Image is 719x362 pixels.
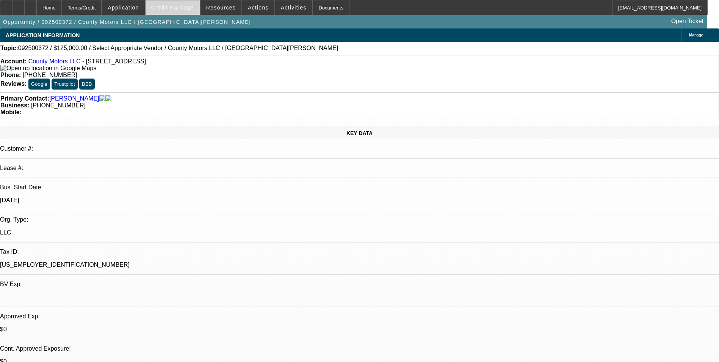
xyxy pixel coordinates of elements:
strong: Reviews: [0,80,27,87]
button: Resources [201,0,241,15]
img: linkedin-icon.png [105,95,111,102]
span: Manage [689,33,703,37]
button: Actions [242,0,274,15]
a: View Google Maps [0,65,96,71]
span: 092500372 / $125,000.00 / Select Appropriate Vendor / County Motors LLC / [GEOGRAPHIC_DATA][PERSO... [18,45,338,52]
strong: Account: [0,58,27,65]
span: Actions [248,5,269,11]
span: KEY DATA [346,130,373,136]
strong: Mobile: [0,109,22,115]
strong: Topic: [0,45,18,52]
strong: Primary Contact: [0,95,49,102]
img: facebook-icon.png [99,95,105,102]
span: - [STREET_ADDRESS] [82,58,146,65]
a: Open Ticket [668,15,706,28]
strong: Phone: [0,72,21,78]
button: Credit Package [146,0,200,15]
button: Activities [275,0,312,15]
span: APPLICATION INFORMATION [6,32,80,38]
span: Opportunity / 092500372 / County Motors LLC / [GEOGRAPHIC_DATA][PERSON_NAME] [3,19,251,25]
button: Trustpilot [52,79,77,90]
span: [PHONE_NUMBER] [31,102,86,109]
a: County Motors LLC [28,58,81,65]
button: Google [28,79,50,90]
img: Open up location in Google Maps [0,65,96,72]
span: Activities [281,5,307,11]
button: BBB [79,79,95,90]
button: Application [102,0,144,15]
span: Application [108,5,139,11]
span: Resources [206,5,236,11]
span: Credit Package [151,5,194,11]
a: [PERSON_NAME] [49,95,99,102]
span: [PHONE_NUMBER] [23,72,77,78]
strong: Business: [0,102,29,109]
